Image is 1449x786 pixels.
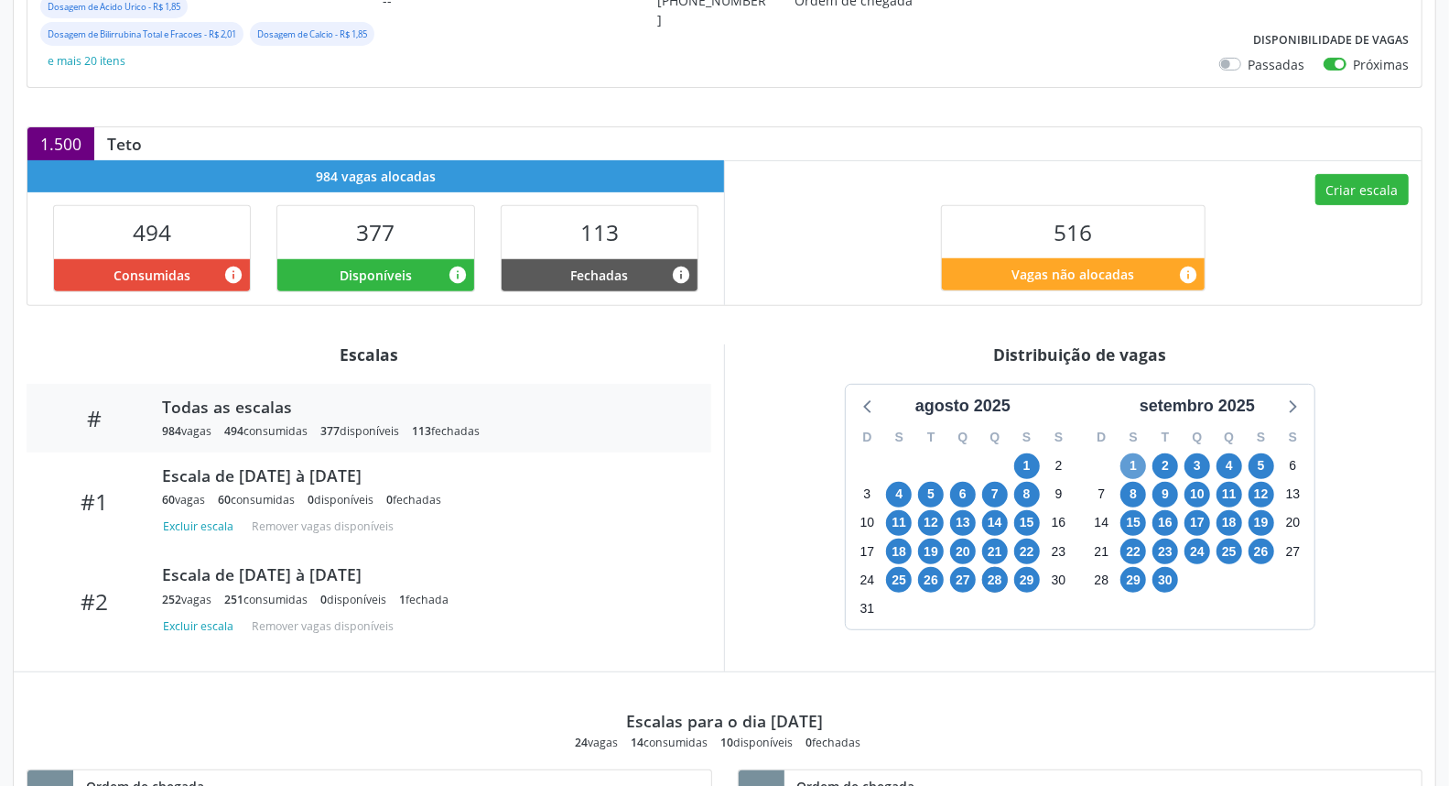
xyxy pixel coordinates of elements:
[27,160,724,192] div: 984 vagas alocadas
[1014,453,1040,479] span: sexta-feira, 1 de agosto de 2025
[320,423,399,439] div: disponíveis
[1046,510,1072,536] span: sábado, 16 de agosto de 2025
[1217,539,1242,564] span: quinta-feira, 25 de setembro de 2025
[39,488,149,515] div: #1
[950,539,976,564] span: quarta-feira, 20 de agosto de 2025
[412,423,480,439] div: fechadas
[1150,423,1182,452] div: T
[1014,482,1040,508] span: sexta-feira, 8 de agosto de 2025
[1249,453,1274,479] span: sexta-feira, 5 de setembro de 2025
[806,735,861,750] div: fechadas
[1245,423,1277,452] div: S
[1046,567,1072,593] span: sábado, 30 de agosto de 2025
[1046,482,1072,508] span: sábado, 9 de agosto de 2025
[1014,510,1040,536] span: sexta-feira, 15 de agosto de 2025
[982,510,1008,536] span: quinta-feira, 14 de agosto de 2025
[1086,423,1118,452] div: D
[48,28,236,40] small: Dosagem de Bilirrubina Total e Fracoes - R$ 2,01
[162,514,241,539] button: Excluir escala
[918,510,944,536] span: terça-feira, 12 de agosto de 2025
[1217,510,1242,536] span: quinta-feira, 18 de setembro de 2025
[1248,55,1304,74] label: Passadas
[1178,265,1198,285] i: Quantidade de vagas restantes do teto de vagas
[1046,453,1072,479] span: sábado, 2 de agosto de 2025
[721,735,734,750] span: 10
[950,482,976,508] span: quarta-feira, 6 de agosto de 2025
[448,265,468,285] i: Vagas alocadas e sem marcações associadas
[918,567,944,593] span: terça-feira, 26 de agosto de 2025
[1088,482,1114,508] span: domingo, 7 de setembro de 2025
[886,567,912,593] span: segunda-feira, 25 de agosto de 2025
[162,592,211,607] div: vagas
[218,492,231,508] span: 60
[1088,539,1114,564] span: domingo, 21 de setembro de 2025
[886,539,912,564] span: segunda-feira, 18 de agosto de 2025
[1249,482,1274,508] span: sexta-feira, 12 de setembro de 2025
[918,539,944,564] span: terça-feira, 19 de agosto de 2025
[1249,539,1274,564] span: sexta-feira, 26 de setembro de 2025
[1120,510,1146,536] span: segunda-feira, 15 de setembro de 2025
[1120,453,1146,479] span: segunda-feira, 1 de setembro de 2025
[1152,453,1178,479] span: terça-feira, 2 de setembro de 2025
[854,510,880,536] span: domingo, 10 de agosto de 2025
[224,592,308,607] div: consumidas
[580,217,619,247] span: 113
[851,423,883,452] div: D
[908,394,1018,419] div: agosto 2025
[399,592,449,607] div: fechada
[162,592,181,607] span: 252
[162,423,181,439] span: 984
[950,567,976,593] span: quarta-feira, 27 de agosto de 2025
[1152,567,1178,593] span: terça-feira, 30 de setembro de 2025
[1249,510,1274,536] span: sexta-feira, 19 de setembro de 2025
[320,423,340,439] span: 377
[918,482,944,508] span: terça-feira, 5 de agosto de 2025
[162,564,686,584] div: Escala de [DATE] à [DATE]
[1281,482,1306,508] span: sábado, 13 de setembro de 2025
[576,735,619,750] div: vagas
[1014,567,1040,593] span: sexta-feira, 29 de agosto de 2025
[576,735,589,750] span: 24
[218,492,295,508] div: consumidas
[982,567,1008,593] span: quinta-feira, 28 de agosto de 2025
[738,344,1422,365] div: Distribuição de vagas
[224,592,243,607] span: 251
[40,49,133,73] button: e mais 20 itens
[979,423,1011,452] div: Q
[854,567,880,593] span: domingo, 24 de agosto de 2025
[39,588,149,615] div: #2
[854,596,880,622] span: domingo, 31 de agosto de 2025
[94,134,155,154] div: Teto
[48,1,180,13] small: Dosagem de Acido Urico - R$ 1,85
[632,735,708,750] div: consumidas
[308,492,373,508] div: disponíveis
[1184,510,1210,536] span: quarta-feira, 17 de setembro de 2025
[133,217,171,247] span: 494
[308,492,314,508] span: 0
[27,344,711,365] div: Escalas
[1253,27,1409,55] label: Disponibilidade de vagas
[886,482,912,508] span: segunda-feira, 4 de agosto de 2025
[626,711,823,731] div: Escalas para o dia [DATE]
[1281,539,1306,564] span: sábado, 27 de setembro de 2025
[39,405,149,431] div: #
[399,592,406,607] span: 1
[915,423,947,452] div: T
[224,423,308,439] div: consumidas
[162,492,175,508] span: 60
[1281,510,1306,536] span: sábado, 20 de setembro de 2025
[1182,423,1214,452] div: Q
[854,539,880,564] span: domingo, 17 de agosto de 2025
[386,492,393,508] span: 0
[1184,482,1210,508] span: quarta-feira, 10 de setembro de 2025
[27,127,94,160] div: 1.500
[1120,482,1146,508] span: segunda-feira, 8 de setembro de 2025
[982,482,1008,508] span: quinta-feira, 7 de agosto de 2025
[1043,423,1075,452] div: S
[1213,423,1245,452] div: Q
[982,539,1008,564] span: quinta-feira, 21 de agosto de 2025
[1120,539,1146,564] span: segunda-feira, 22 de setembro de 2025
[1184,453,1210,479] span: quarta-feira, 3 de setembro de 2025
[340,266,412,285] span: Disponíveis
[1277,423,1309,452] div: S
